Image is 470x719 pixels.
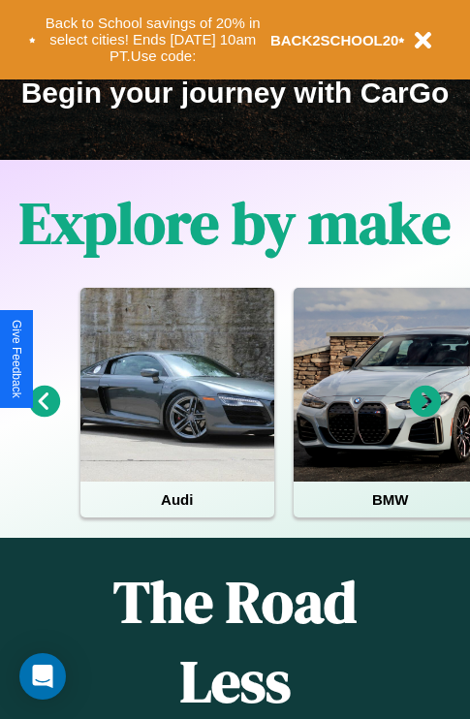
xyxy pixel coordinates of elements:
[80,482,274,517] h4: Audi
[19,653,66,700] div: Open Intercom Messenger
[10,320,23,398] div: Give Feedback
[36,10,270,70] button: Back to School savings of 20% in select cities! Ends [DATE] 10am PT.Use code:
[270,32,399,48] b: BACK2SCHOOL20
[19,183,451,263] h1: Explore by make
